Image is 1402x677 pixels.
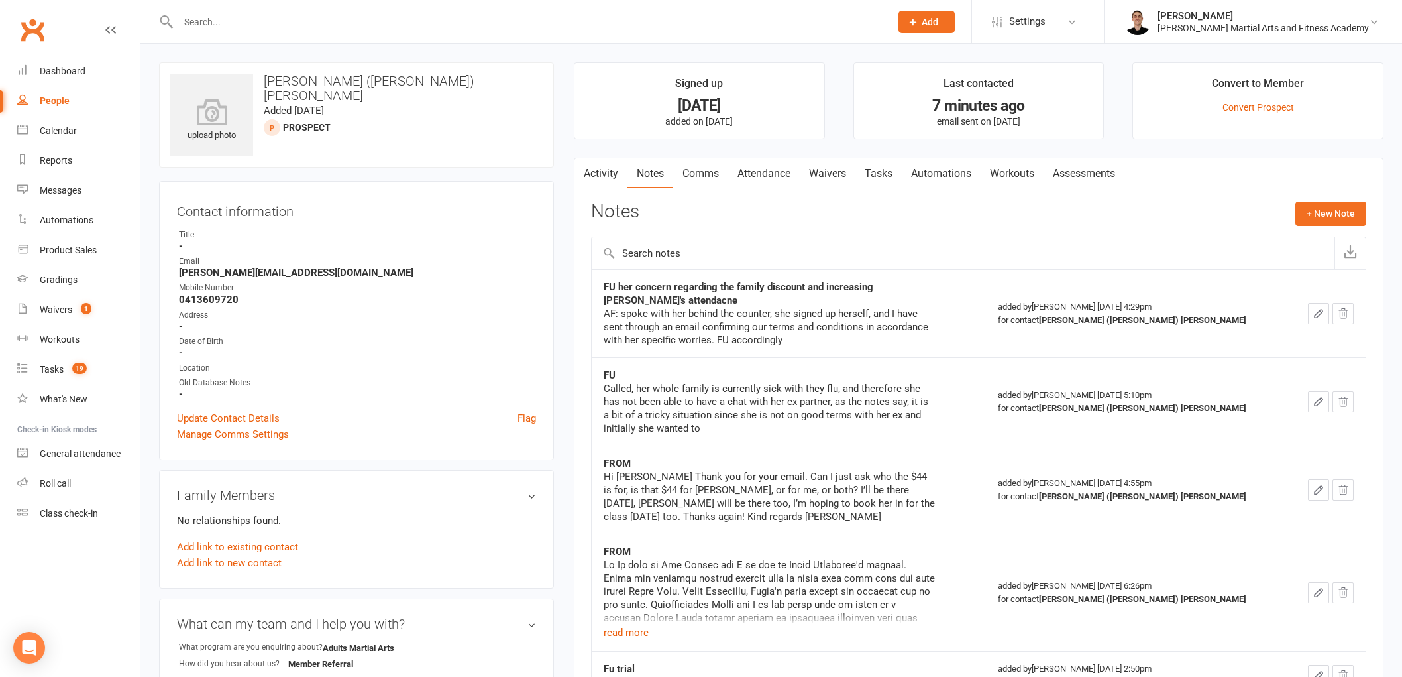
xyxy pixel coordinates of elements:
strong: Member Referral [288,659,364,669]
div: AF: spoke with her behind the counter, she signed up herself, and I have sent through an email co... [604,307,935,347]
div: Called, her whole family is currently sick with they flu, and therefore she has not been able to ... [604,382,935,435]
div: People [40,95,70,106]
div: added by [PERSON_NAME] [DATE] 6:26pm [998,580,1276,606]
div: Gradings [40,275,78,285]
strong: FROM [604,546,631,558]
strong: 0413609720 [179,294,536,306]
a: Flag [517,410,536,426]
a: Reports [17,146,140,176]
a: Tasks [855,158,902,189]
a: Comms [673,158,728,189]
span: 1 [81,303,91,314]
div: Signed up [675,75,723,99]
h3: [PERSON_NAME] ([PERSON_NAME]) [PERSON_NAME] [170,74,543,103]
strong: Adults Martial Arts [323,643,399,653]
strong: [PERSON_NAME] ([PERSON_NAME]) [PERSON_NAME] [1039,491,1246,501]
a: Waivers 1 [17,295,140,325]
div: Class check-in [40,508,98,519]
div: General attendance [40,448,121,459]
div: 7 minutes ago [866,99,1092,113]
div: Date of Birth [179,336,536,348]
p: email sent on [DATE] [866,116,1092,127]
div: Tasks [40,364,64,375]
strong: FU [604,369,616,381]
div: Roll call [40,478,71,489]
div: How did you hear about us? [179,658,288,670]
strong: FU her concern regarding the family discount and increasing [PERSON_NAME]'s attendacne [604,281,873,306]
a: Tasks 19 [17,355,140,385]
a: Automations [17,206,140,235]
snap: prospect [283,122,331,133]
div: for contact [998,593,1276,606]
strong: - [179,240,536,252]
div: Email [179,255,536,268]
p: added on [DATE] [586,116,812,127]
strong: - [179,347,536,359]
div: Reports [40,155,72,166]
div: added by [PERSON_NAME] [DATE] 5:10pm [998,389,1276,415]
a: Dashboard [17,56,140,86]
div: What program are you enquiring about? [179,641,323,654]
strong: - [179,320,536,332]
div: [PERSON_NAME] Martial Arts and Fitness Academy [1158,22,1369,34]
time: Added [DATE] [264,105,324,117]
div: Hi [PERSON_NAME] Thank you for your email. Can I just ask who the $44 is for, is that $44 for [PE... [604,470,935,523]
input: Search notes [592,237,1334,269]
div: Address [179,309,536,322]
div: added by [PERSON_NAME] [DATE] 4:55pm [998,477,1276,503]
div: added by [PERSON_NAME] [DATE] 4:29pm [998,300,1276,327]
a: Add link to existing contact [177,539,298,555]
a: Manage Comms Settings [177,426,289,442]
div: Automations [40,215,93,225]
img: thumb_image1729140307.png [1124,9,1151,35]
a: Class kiosk mode [17,499,140,528]
a: Calendar [17,116,140,146]
div: Calendar [40,125,77,136]
a: Messages [17,176,140,206]
div: Mobile Number [179,282,536,294]
a: Workouts [17,325,140,355]
div: [DATE] [586,99,812,113]
span: Settings [1009,7,1046,36]
div: Open Intercom Messenger [13,632,45,664]
button: read more [604,625,649,641]
div: for contact [998,402,1276,415]
div: Convert to Member [1212,75,1304,99]
a: Automations [902,158,981,189]
div: [PERSON_NAME] [1158,10,1369,22]
div: Title [179,229,536,241]
h3: What can my team and I help you with? [177,617,536,631]
div: Workouts [40,334,80,345]
strong: FROM [604,458,631,469]
strong: [PERSON_NAME] ([PERSON_NAME]) [PERSON_NAME] [1039,594,1246,604]
div: Messages [40,185,81,196]
a: People [17,86,140,116]
a: Notes [627,158,673,189]
h3: Contact information [177,199,536,219]
a: Update Contact Details [177,410,280,426]
div: What's New [40,394,87,404]
strong: - [179,388,536,400]
div: for contact [998,314,1276,327]
a: Convert Prospect [1222,102,1294,113]
a: Add link to new contact [177,555,282,571]
a: Waivers [800,158,855,189]
div: Location [179,362,536,375]
div: Old Database Notes [179,377,536,389]
div: Waivers [40,304,72,315]
button: Add [898,11,955,33]
a: Product Sales [17,235,140,265]
p: No relationships found. [177,513,536,528]
a: Activity [574,158,627,189]
a: Clubworx [16,13,49,46]
span: 19 [72,363,87,374]
div: for contact [998,490,1276,503]
h3: Family Members [177,488,536,503]
span: Add [922,17,938,27]
input: Search... [174,13,881,31]
div: upload photo [170,99,253,143]
a: Workouts [981,158,1044,189]
div: Dashboard [40,66,85,76]
strong: [PERSON_NAME][EMAIL_ADDRESS][DOMAIN_NAME] [179,267,536,278]
h3: Notes [591,202,639,225]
